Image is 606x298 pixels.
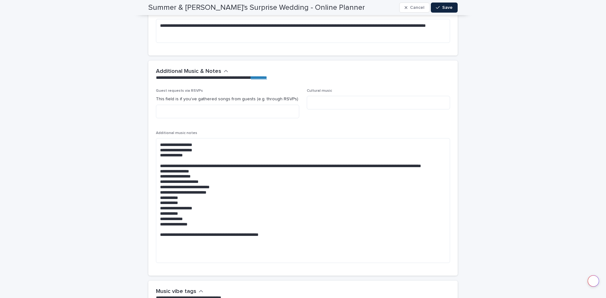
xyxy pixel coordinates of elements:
button: Additional Music & Notes [156,68,228,75]
p: This field is if you've gathered songs from guests (e.g. through RSVPs) [156,96,299,102]
span: Cultural music [307,89,332,93]
h2: Summer & [PERSON_NAME]'s Surprise Wedding - Online Planner [148,3,365,12]
span: Additional music notes [156,131,197,135]
button: Save [431,3,458,13]
span: Guest requests via RSVPs [156,89,203,93]
h2: Music vibe tags [156,288,196,295]
span: Cancel [410,5,424,10]
button: Cancel [399,3,430,13]
h2: Additional Music & Notes [156,68,221,75]
button: Music vibe tags [156,288,203,295]
span: Save [442,5,453,10]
